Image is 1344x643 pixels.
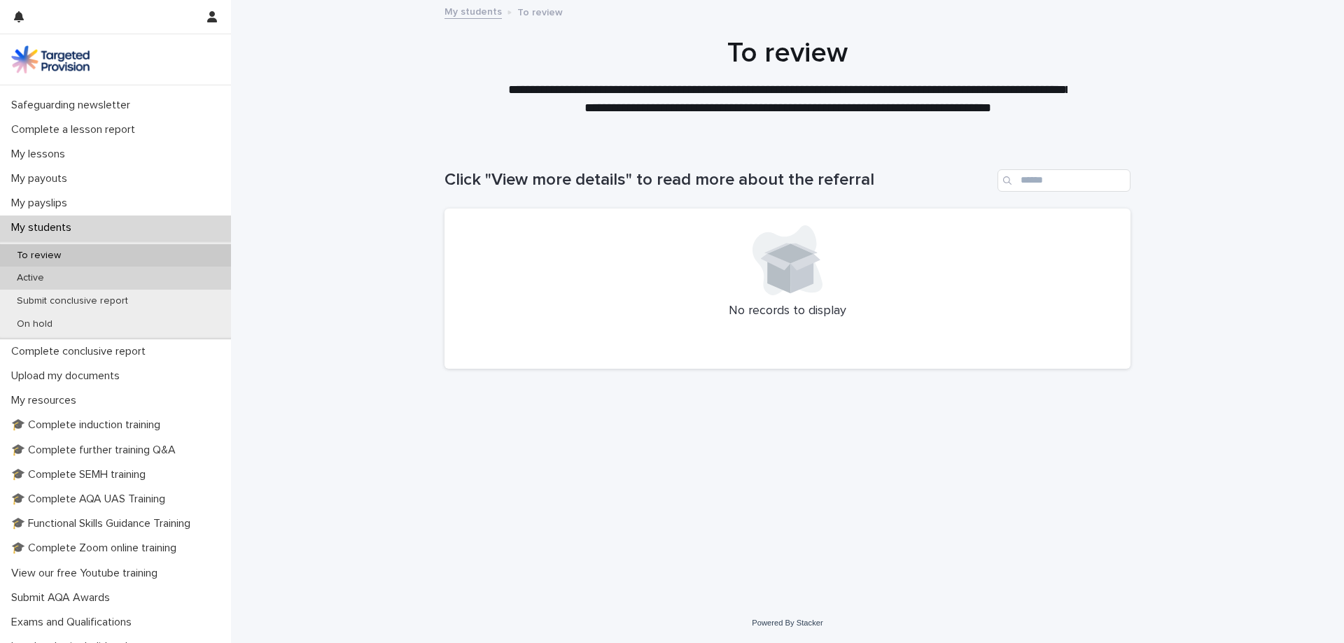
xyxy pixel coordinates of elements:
[6,369,131,383] p: Upload my documents
[6,517,202,530] p: 🎓 Functional Skills Guidance Training
[6,444,187,457] p: 🎓 Complete further training Q&A
[444,170,992,190] h1: Click "View more details" to read more about the referral
[6,272,55,284] p: Active
[6,99,141,112] p: Safeguarding newsletter
[6,468,157,481] p: 🎓 Complete SEMH training
[6,318,64,330] p: On hold
[997,169,1130,192] input: Search
[6,394,87,407] p: My resources
[6,345,157,358] p: Complete conclusive report
[461,304,1114,319] p: No records to display
[6,591,121,605] p: Submit AQA Awards
[6,616,143,629] p: Exams and Qualifications
[6,221,83,234] p: My students
[6,172,78,185] p: My payouts
[6,295,139,307] p: Submit conclusive report
[6,197,78,210] p: My payslips
[444,36,1130,70] h1: To review
[6,148,76,161] p: My lessons
[6,493,176,506] p: 🎓 Complete AQA UAS Training
[6,250,72,262] p: To review
[11,45,90,73] img: M5nRWzHhSzIhMunXDL62
[6,542,188,555] p: 🎓 Complete Zoom online training
[752,619,822,627] a: Powered By Stacker
[6,567,169,580] p: View our free Youtube training
[6,123,146,136] p: Complete a lesson report
[517,3,563,19] p: To review
[6,418,171,432] p: 🎓 Complete induction training
[444,3,502,19] a: My students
